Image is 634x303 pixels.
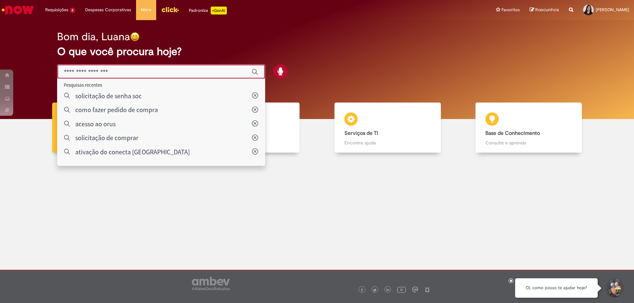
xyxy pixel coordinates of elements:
[535,7,559,13] span: Rascunhos
[530,7,559,13] a: Rascunhos
[485,139,572,146] p: Consulte e aprenda
[192,277,230,290] img: logo_footer_ambev_rotulo_gray.png
[502,7,520,13] span: Favoritos
[515,278,598,298] div: Oi, como posso te ajudar hoje?
[397,285,406,294] img: logo_footer_youtube.png
[596,7,629,13] span: [PERSON_NAME]
[344,130,378,136] b: Serviços de TI
[35,103,176,153] a: Tirar dúvidas Tirar dúvidas com Lupi Assist e Gen Ai
[70,8,75,13] span: 2
[130,32,140,42] img: happy-face.png
[45,7,68,13] span: Requisições
[57,31,130,43] h2: Bom dia, Luana
[211,7,227,15] p: +GenAi
[344,139,431,146] p: Encontre ajuda
[386,288,390,292] img: logo_footer_linkedin.png
[373,288,376,292] img: logo_footer_twitter.png
[161,5,179,15] img: click_logo_yellow_360x200.png
[317,103,458,153] a: Serviços de TI Encontre ajuda
[412,287,418,292] img: logo_footer_workplace.png
[604,278,624,298] button: Iniciar Conversa de Suporte
[85,7,131,13] span: Despesas Corporativas
[424,287,430,292] img: logo_footer_naosei.png
[189,7,227,15] div: Padroniza
[360,288,364,292] img: logo_footer_facebook.png
[458,103,600,153] a: Base de Conhecimento Consulte e aprenda
[485,130,540,136] b: Base de Conhecimento
[141,7,151,13] span: More
[57,46,577,57] h2: O que você procura hoje?
[1,3,35,16] img: ServiceNow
